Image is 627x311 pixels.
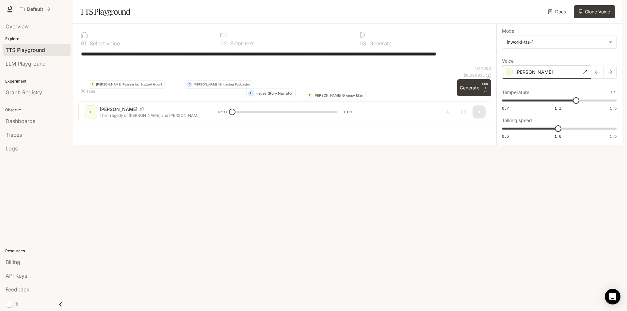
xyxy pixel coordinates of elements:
button: GenerateCTRL +⏎ [457,79,491,96]
div: inworld-tts-1 [507,39,606,45]
p: ⏎ [482,82,489,94]
button: Clone Voice [574,5,615,18]
p: Temperature [502,90,529,95]
div: H [249,89,254,99]
span: 1.0 [555,133,561,139]
p: Enter text [229,41,254,46]
div: A [90,81,95,89]
p: Talking speed [502,118,532,123]
button: HHadesStory Narrator [246,89,296,99]
button: All workspaces [17,3,53,16]
button: Hide [78,86,99,96]
p: [PERSON_NAME] [193,83,219,86]
p: Model [502,29,515,33]
p: Grumpy Man [342,94,363,97]
span: 0.7 [502,105,509,111]
button: T[PERSON_NAME]Grumpy Man [305,91,366,100]
p: Hades [256,92,266,95]
p: Default [27,7,43,12]
p: 0 2 . [220,41,229,46]
span: 1.5 [610,133,617,139]
p: Generate [368,41,392,46]
div: T [307,91,312,100]
p: 0 3 . [360,41,368,46]
span: 1.1 [555,105,561,111]
p: [PERSON_NAME] [313,94,341,97]
p: Select voice [88,41,120,46]
p: 0 1 . [81,41,88,46]
span: 1.5 [610,105,617,111]
p: $ 0.000905 [463,72,485,78]
p: [PERSON_NAME] [96,83,121,86]
p: Voice [502,59,514,63]
div: Open Intercom Messenger [605,289,620,304]
p: Reassuring Support Agent [122,83,162,86]
button: A[PERSON_NAME]Reassuring Support Agent [88,81,164,89]
div: D [187,81,192,89]
p: [PERSON_NAME] [515,69,553,75]
div: inworld-tts-1 [502,36,616,48]
a: Docs [547,5,569,18]
p: CTRL + [482,82,489,90]
span: 0.5 [502,133,509,139]
button: Reset to default [609,89,617,96]
p: Story Narrator [268,92,293,95]
p: 181 / 1000 [475,66,491,71]
h1: TTS Playground [80,5,130,18]
p: Engaging Podcaster [219,83,250,86]
button: D[PERSON_NAME]Engaging Podcaster [185,81,252,89]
